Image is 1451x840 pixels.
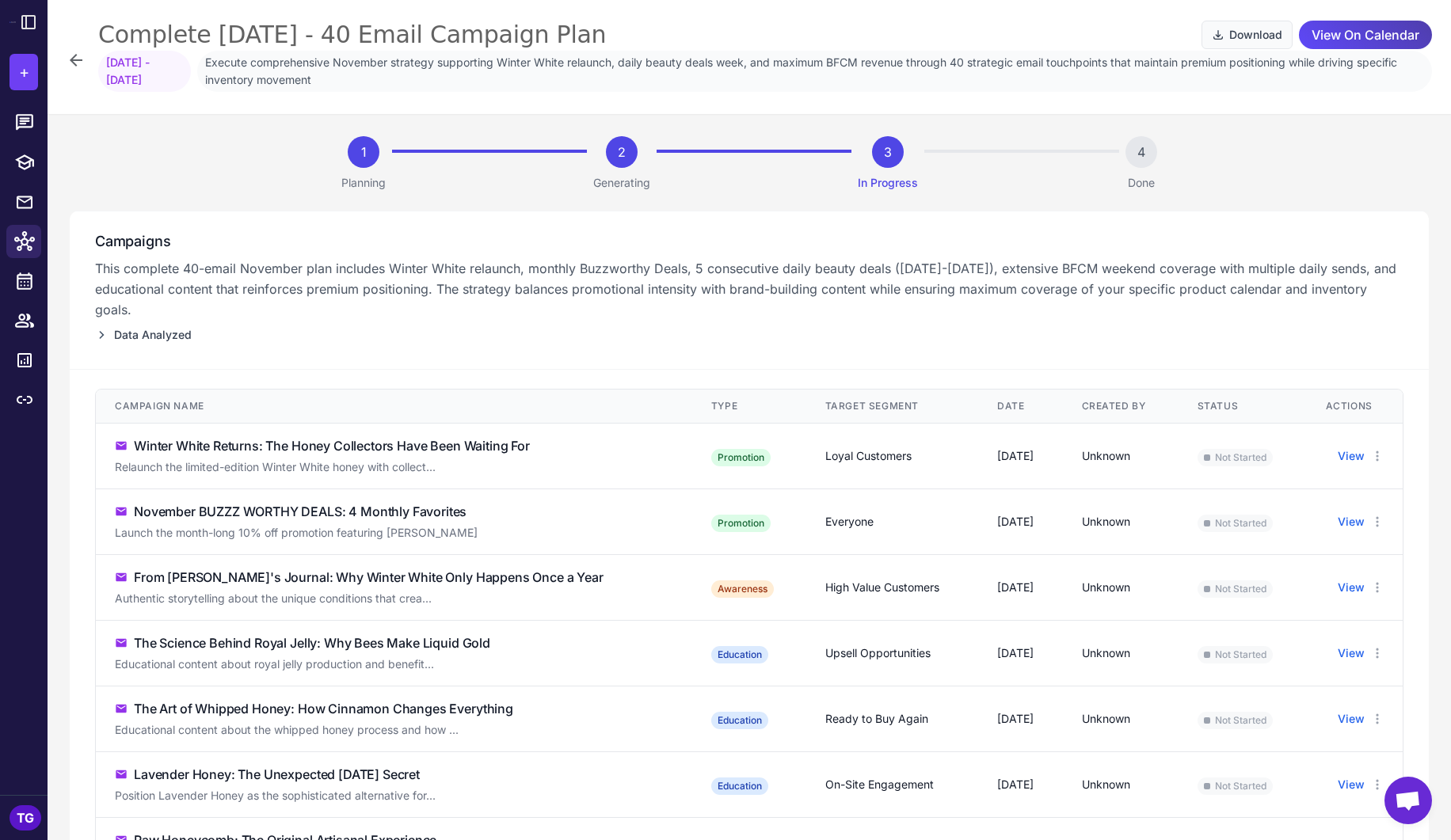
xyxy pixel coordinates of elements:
[134,502,467,521] div: November BUZZZ WORTHY DEALS: 4 Monthly Favorites
[95,230,1403,252] h3: Campaigns
[711,777,768,795] div: Education
[825,710,959,728] div: Ready to Buy Again
[692,390,806,424] th: Type
[872,136,904,168] div: 3
[1338,644,1365,662] button: View
[711,515,771,532] div: Promotion
[711,712,768,729] div: Education
[114,326,192,344] span: Data Analyzed
[95,258,1403,320] p: This complete 40-email November plan includes Winter White relaunch, monthly Buzzworthy Deals, 5 ...
[825,644,959,662] div: Upsell Opportunities
[134,765,420,784] div: Lavender Honey: The Unexpected [DATE] Secret
[115,787,571,804] div: Click to edit
[1179,390,1307,424] th: Status
[1082,513,1160,530] div: Unknown
[115,590,571,607] div: Click to edit
[115,656,571,673] div: Click to edit
[1198,646,1273,663] span: Not Started
[711,646,768,663] div: Education
[134,436,530,455] div: Winter White Returns: The Honey Collectors Have Been Waiting For
[858,174,918,192] p: In Progress
[1312,21,1419,49] span: View On Calendar
[197,51,1432,92] span: Execute comprehensive November strategy supporting Winter White relaunch, daily beauty deals week...
[1307,390,1403,424] th: Actions
[1082,776,1160,793] div: Unknown
[1082,447,1160,465] div: Unknown
[134,699,513,718] div: The Art of Whipped Honey: How Cinnamon Changes Everything
[1063,390,1179,424] th: Created By
[1198,580,1273,598] span: Not Started
[997,710,1043,728] div: [DATE]
[1202,21,1293,49] button: Download
[1198,777,1273,795] span: Not Started
[10,54,38,90] button: +
[134,633,490,652] div: The Science Behind Royal Jelly: Why Bees Make Liquid Gold
[1082,644,1160,662] div: Unknown
[10,21,16,22] img: Raleon Logo
[825,513,959,530] div: Everyone
[997,776,1043,793] div: [DATE]
[593,174,650,192] p: Generating
[115,721,571,739] div: Click to edit
[1125,136,1157,168] div: 4
[825,776,959,793] div: On-Site Engagement
[19,60,29,84] span: +
[825,447,959,465] div: Loyal Customers
[98,19,606,51] div: Complete [DATE] - 40 Email Campaign Plan
[978,390,1062,424] th: Date
[997,644,1043,662] div: [DATE]
[341,174,386,192] p: Planning
[606,136,638,168] div: 2
[98,51,191,92] span: [DATE] - [DATE]
[1384,777,1432,824] div: Open chat
[1338,447,1365,465] button: View
[1338,710,1365,728] button: View
[711,580,774,598] div: Awareness
[711,449,771,466] div: Promotion
[1082,710,1160,728] div: Unknown
[134,568,604,587] div: From [PERSON_NAME]'s Journal: Why Winter White Only Happens Once a Year
[1198,515,1273,532] span: Not Started
[997,579,1043,596] div: [DATE]
[96,390,692,424] th: Campaign Name
[1338,579,1365,596] button: View
[115,524,571,542] div: Click to edit
[997,447,1043,465] div: [DATE]
[997,513,1043,530] div: [DATE]
[825,579,959,596] div: High Value Customers
[1082,579,1160,596] div: Unknown
[1128,174,1155,192] p: Done
[1338,513,1365,530] button: View
[1338,776,1365,793] button: View
[806,390,978,424] th: Target Segment
[115,458,571,476] div: Click to edit
[348,136,379,168] div: 1
[1198,712,1273,729] span: Not Started
[1198,449,1273,466] span: Not Started
[10,805,41,830] div: TG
